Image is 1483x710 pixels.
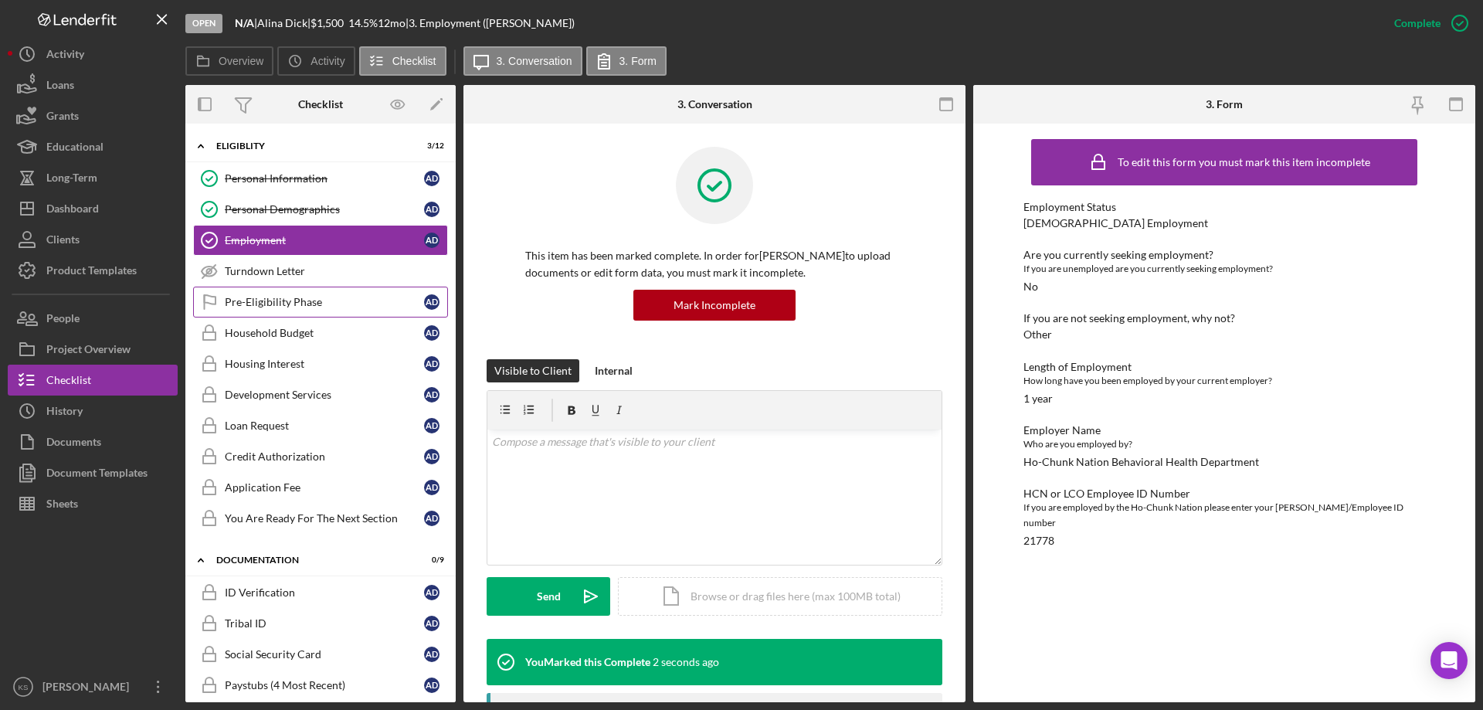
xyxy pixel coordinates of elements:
[633,290,796,321] button: Mark Incomplete
[1023,280,1038,293] div: No
[424,647,439,662] div: A D
[1023,535,1054,547] div: 21778
[1023,456,1259,468] div: Ho-Chunk Nation Behavioral Health Department
[1023,217,1208,229] div: [DEMOGRAPHIC_DATA] Employment
[193,379,448,410] a: Development ServicesAD
[193,318,448,348] a: Household BudgetAD
[225,617,424,630] div: Tribal ID
[525,247,904,282] p: This item has been marked complete. In order for [PERSON_NAME] to upload documents or edit form d...
[46,39,84,73] div: Activity
[193,410,448,441] a: Loan RequestAD
[1023,500,1425,531] div: If you are employed by the Ho-Chunk Nation please enter your [PERSON_NAME]/Employee ID number
[653,656,719,668] time: 2025-09-17 13:57
[595,359,633,382] div: Internal
[1023,424,1425,437] div: Employer Name
[424,171,439,186] div: A D
[225,389,424,401] div: Development Services
[424,449,439,464] div: A D
[277,46,355,76] button: Activity
[46,488,78,523] div: Sheets
[406,17,575,29] div: | 3. Employment ([PERSON_NAME])
[225,234,424,246] div: Employment
[8,303,178,334] button: People
[225,203,424,216] div: Personal Demographics
[8,457,178,488] button: Document Templates
[1023,201,1425,213] div: Employment Status
[348,17,378,29] div: 14.5 %
[46,100,79,135] div: Grants
[8,488,178,519] button: Sheets
[1023,437,1425,452] div: Who are you employed by?
[193,639,448,670] a: Social Security CardAD
[1023,249,1425,261] div: Are you currently seeking employment?
[424,387,439,403] div: A D
[8,193,178,224] button: Dashboard
[225,648,424,661] div: Social Security Card
[8,100,178,131] a: Grants
[19,683,29,691] text: KS
[193,503,448,534] a: You Are Ready For The Next SectionAD
[674,290,755,321] div: Mark Incomplete
[1430,642,1468,679] div: Open Intercom Messenger
[8,334,178,365] button: Project Overview
[424,418,439,433] div: A D
[46,303,80,338] div: People
[537,577,561,616] div: Send
[424,325,439,341] div: A D
[193,608,448,639] a: Tribal IDAD
[225,358,424,370] div: Housing Interest
[46,255,137,290] div: Product Templates
[46,162,97,197] div: Long-Term
[46,224,80,259] div: Clients
[216,141,406,151] div: Eligiblity
[8,162,178,193] a: Long-Term
[587,359,640,382] button: Internal
[46,426,101,461] div: Documents
[8,396,178,426] button: History
[8,671,178,702] button: KS[PERSON_NAME]
[225,265,447,277] div: Turndown Letter
[378,17,406,29] div: 12 mo
[193,670,448,701] a: Paystubs (4 Most Recent)AD
[1023,312,1425,324] div: If you are not seeking employment, why not?
[8,70,178,100] a: Loans
[619,55,657,67] label: 3. Form
[193,225,448,256] a: EmploymentAD
[225,679,424,691] div: Paystubs (4 Most Recent)
[46,365,91,399] div: Checklist
[216,555,406,565] div: Documentation
[1023,392,1053,405] div: 1 year
[586,46,667,76] button: 3. Form
[8,131,178,162] button: Educational
[424,233,439,248] div: A D
[311,55,344,67] label: Activity
[416,555,444,565] div: 0 / 9
[193,287,448,318] a: Pre-Eligibility PhaseAD
[424,678,439,693] div: A D
[46,396,83,430] div: History
[8,224,178,255] button: Clients
[225,172,424,185] div: Personal Information
[193,577,448,608] a: ID VerificationAD
[424,294,439,310] div: A D
[463,46,582,76] button: 3. Conversation
[39,671,139,706] div: [PERSON_NAME]
[225,481,424,494] div: Application Fee
[225,420,424,432] div: Loan Request
[225,512,424,525] div: You Are Ready For The Next Section
[8,39,178,70] button: Activity
[219,55,263,67] label: Overview
[311,16,344,29] span: $1,500
[1206,98,1243,110] div: 3. Form
[424,356,439,372] div: A D
[1023,487,1425,500] div: HCN or LCO Employee ID Number
[8,426,178,457] button: Documents
[193,163,448,194] a: Personal InformationAD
